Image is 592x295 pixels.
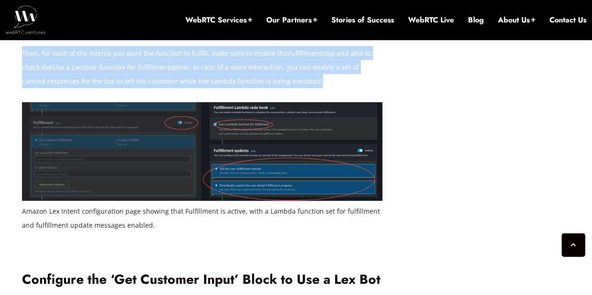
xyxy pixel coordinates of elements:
[288,48,321,57] em: Fulfillment
[468,15,484,25] a: Blog
[22,204,382,232] figcaption: Amazon Lex Intent configuration page showing that Fulfillment is active, with a Lambda function s...
[22,102,382,200] img: Amazon Lex Intent configuration page showing that Fulfillment is active, with a Lambda function s...
[6,6,45,34] img: WebRTC.ventures
[22,46,382,88] p: Then, for each of the intents you want the function to fulfill, make sure to enable the step and ...
[52,62,169,71] em: Use a Lambda function for fulfillment
[498,15,535,25] a: About Us
[266,15,317,25] a: Our Partners
[185,15,252,25] a: WebRTC Services
[549,15,586,25] a: Contact Us
[331,15,394,25] a: Stories of Success
[22,271,382,288] h2: Configure the ‘Get Customer Input’ Block to Use a Lex Bot
[408,15,454,25] a: WebRTC Live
